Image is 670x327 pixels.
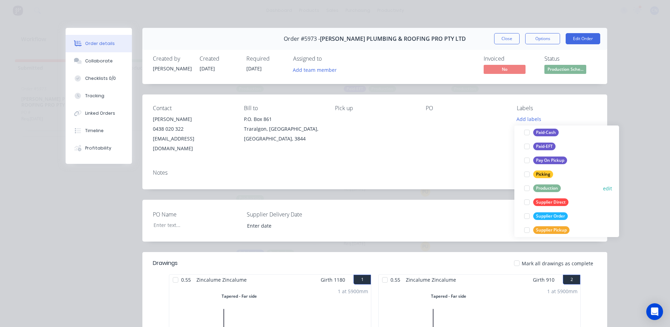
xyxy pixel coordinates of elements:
[321,275,345,285] span: Girth 1180
[646,303,663,320] div: Open Intercom Messenger
[66,105,132,122] button: Linked Orders
[293,65,341,74] button: Add team member
[246,65,262,72] span: [DATE]
[66,122,132,139] button: Timeline
[293,55,363,62] div: Assigned to
[521,183,564,193] button: Production
[153,259,178,267] div: Drawings
[403,275,459,285] span: Zincalume Zincalume
[85,145,111,151] div: Profitability
[244,124,324,144] div: Traralgon, [GEOGRAPHIC_DATA], [GEOGRAPHIC_DATA], 3844
[244,105,324,112] div: Bill to
[533,170,553,178] div: Picking
[544,55,597,62] div: Status
[533,198,568,206] div: Supplier Direct
[247,210,334,219] label: Supplier Delivery Date
[517,105,597,112] div: Labels
[521,225,572,235] button: Supplier Pickup
[66,139,132,157] button: Profitability
[85,58,113,64] div: Collaborate
[566,33,600,44] button: Edit Order
[521,169,556,179] button: Picking
[244,114,324,124] div: P.O. Box 861
[521,128,561,137] button: Paid-Cash
[85,75,116,82] div: Checklists 0/0
[338,288,368,295] div: 1 at 5900mm
[66,35,132,52] button: Order details
[513,114,545,124] button: Add labels
[66,52,132,70] button: Collaborate
[153,105,233,112] div: Contact
[246,55,285,62] div: Required
[521,197,571,207] button: Supplier Direct
[153,114,233,124] div: [PERSON_NAME]
[563,275,580,284] button: 2
[153,114,233,153] div: [PERSON_NAME]0438 020 322[EMAIL_ADDRESS][DOMAIN_NAME]
[85,128,104,134] div: Timeline
[244,114,324,144] div: P.O. Box 861Traralgon, [GEOGRAPHIC_DATA], [GEOGRAPHIC_DATA], 3844
[426,105,506,112] div: PO
[533,157,567,164] div: Pay On Pickup
[85,40,115,47] div: Order details
[200,65,215,72] span: [DATE]
[153,210,240,219] label: PO Name
[533,226,569,234] div: Supplier Pickup
[320,36,466,42] span: [PERSON_NAME] PLUMBING & ROOFING PRO PTY LTD
[494,33,520,44] button: Close
[525,33,560,44] button: Options
[533,212,568,220] div: Supplier Order
[289,65,341,74] button: Add team member
[603,185,612,192] button: edit
[335,105,415,112] div: Pick up
[178,275,194,285] span: 0.55
[153,134,233,153] div: [EMAIL_ADDRESS][DOMAIN_NAME]
[484,55,536,62] div: Invoiced
[194,275,250,285] span: Zincalume Zincalume
[153,55,191,62] div: Created by
[153,124,233,134] div: 0438 020 322
[85,93,104,99] div: Tracking
[353,275,371,284] button: 1
[533,129,559,136] div: Paid-Cash
[533,184,561,192] div: Production
[533,143,556,150] div: Paid-EFT
[200,55,238,62] div: Created
[153,169,597,176] div: Notes
[544,65,586,74] span: Production Sche...
[522,260,593,267] span: Mark all drawings as complete
[388,275,403,285] span: 0.55
[284,36,320,42] span: Order #5973 -
[521,155,570,165] button: Pay On Pickup
[547,288,578,295] div: 1 at 5900mm
[85,110,115,116] div: Linked Orders
[242,220,329,231] input: Enter date
[66,87,132,105] button: Tracking
[66,70,132,87] button: Checklists 0/0
[533,275,554,285] span: Girth 910
[544,65,586,75] button: Production Sche...
[521,142,558,151] button: Paid-EFT
[484,65,526,74] span: No
[521,211,571,221] button: Supplier Order
[153,65,191,72] div: [PERSON_NAME]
